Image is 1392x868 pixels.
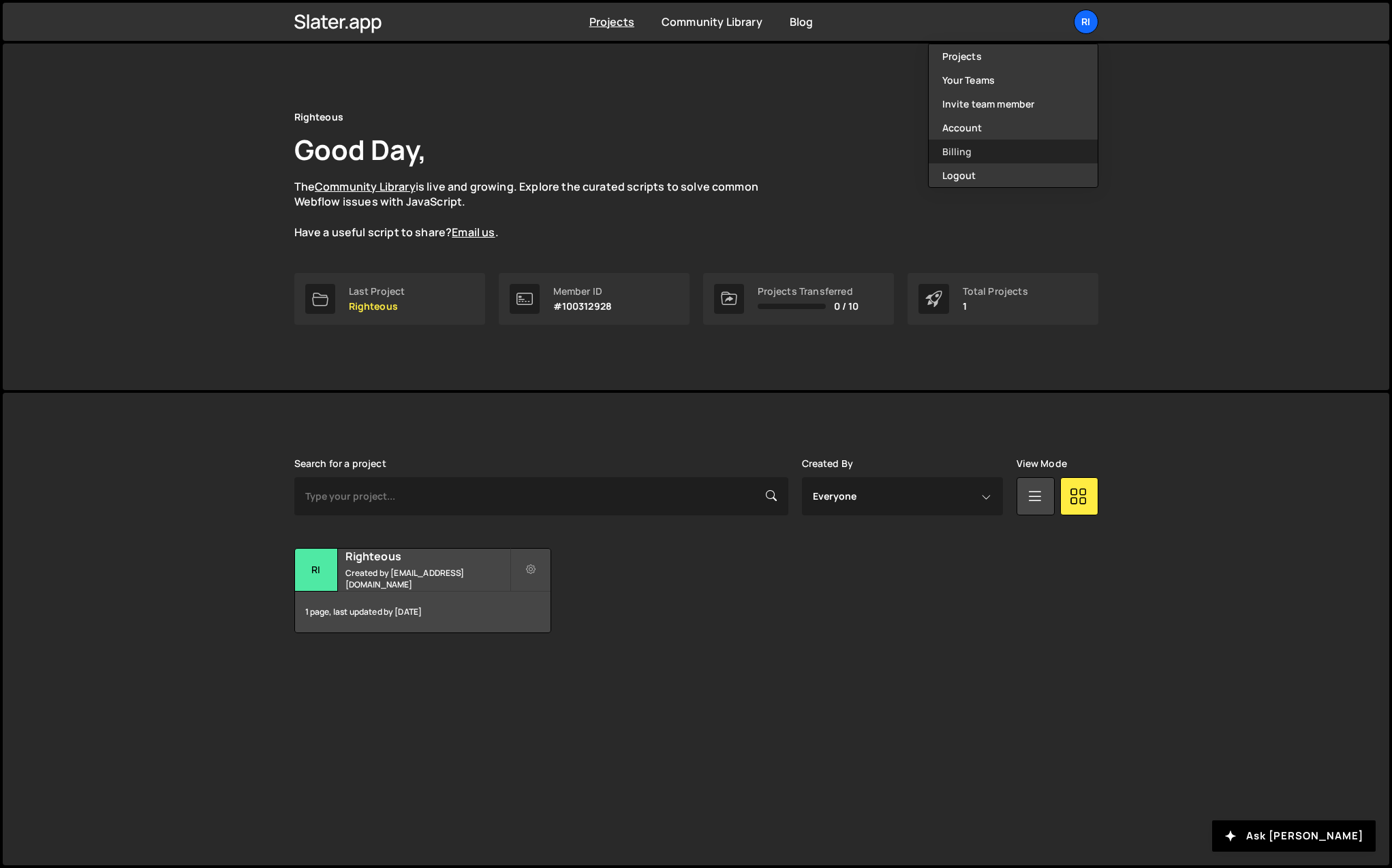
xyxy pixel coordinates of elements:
div: Projects Transferred [758,286,859,297]
label: Created By [802,458,854,469]
h1: Good Day, [294,131,427,168]
a: Your Teams [929,68,1098,92]
label: Search for a project [294,458,386,469]
a: Last Project Righteous [294,273,485,325]
label: View Mode [1017,458,1067,469]
small: Created by [EMAIL_ADDRESS][DOMAIN_NAME] [345,567,510,590]
div: Righteous [294,109,343,125]
div: Last Project [349,286,405,297]
a: Projects [929,44,1098,68]
div: Total Projects [963,286,1028,297]
input: Type your project... [294,477,788,515]
p: #100312928 [553,301,613,312]
button: Logout [929,163,1098,187]
p: 1 [963,301,1028,312]
h2: Righteous [345,549,510,564]
a: Projects [589,14,634,29]
a: Account [929,116,1098,140]
p: Righteous [349,301,405,312]
a: Billing [929,140,1098,163]
div: Ri [295,549,338,592]
a: Ri Righteous Created by [EMAIL_ADDRESS][DOMAIN_NAME] 1 page, last updated by [DATE] [294,548,551,633]
a: Blog [790,14,814,29]
a: Community Library [662,14,762,29]
a: Community Library [315,179,416,194]
a: Email us [452,225,495,240]
span: 0 / 10 [834,301,859,312]
p: The is live and growing. Explore the curated scripts to solve common Webflow issues with JavaScri... [294,179,785,240]
div: Member ID [553,286,613,297]
a: Invite team member [929,92,1098,116]
button: Ask [PERSON_NAME] [1212,820,1376,852]
div: 1 page, last updated by [DATE] [295,592,551,632]
a: Ri [1074,10,1098,34]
